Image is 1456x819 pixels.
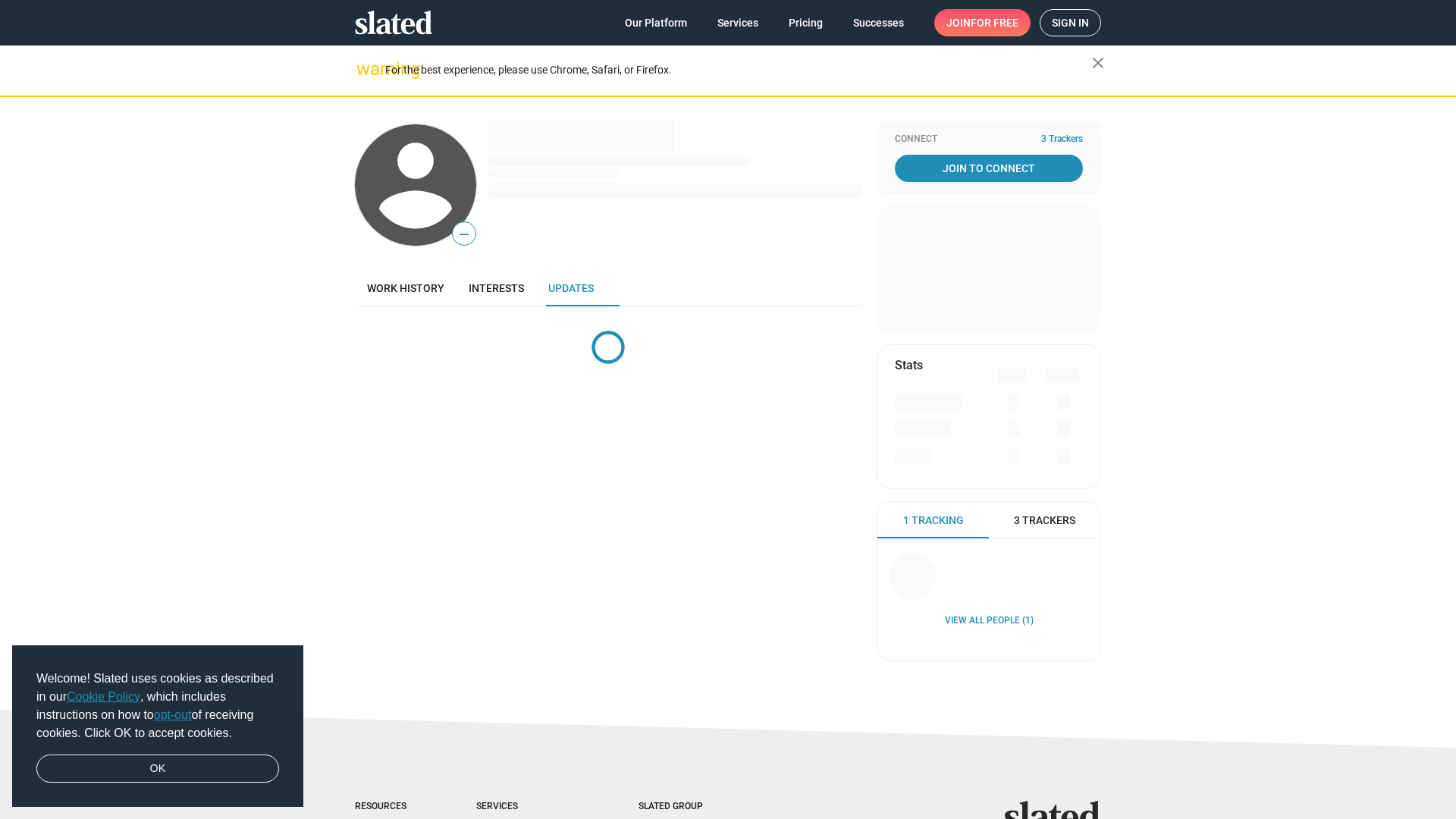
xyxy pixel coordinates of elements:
[777,9,835,36] a: Pricing
[36,755,279,783] a: dismiss cookie message
[895,133,1083,146] div: Connect
[355,270,457,306] a: Work history
[355,801,416,813] div: Resources
[853,9,904,36] span: Successes
[625,9,687,36] span: Our Platform
[1089,54,1107,72] mat-icon: close
[717,9,758,36] span: Services
[1014,513,1075,528] span: 3 Trackers
[946,9,1018,36] span: Join
[898,155,1080,182] span: Join To Connect
[945,615,1034,627] a: View all People (1)
[971,9,1018,36] span: for free
[789,9,823,36] span: Pricing
[895,155,1083,182] a: Join To Connect
[1052,10,1089,36] span: Sign in
[548,282,594,294] span: Updates
[895,357,923,373] mat-card-title: Stats
[367,282,444,294] span: Work history
[841,9,916,36] a: Successes
[12,645,303,808] div: cookieconsent
[613,9,699,36] a: Our Platform
[385,60,1092,80] div: For the best experience, please use Chrome, Safari, or Firefox.
[1040,9,1101,36] a: Sign in
[36,670,279,742] span: Welcome! Slated uses cookies as described in our , which includes instructions on how to of recei...
[453,224,475,244] span: —
[469,282,524,294] span: Interests
[356,60,375,78] mat-icon: warning
[457,270,536,306] a: Interests
[1041,133,1083,146] span: 3 Trackers
[476,801,578,813] div: Services
[903,513,964,528] span: 1 Tracking
[934,9,1031,36] a: Joinfor free
[154,708,192,721] a: opt-out
[67,690,140,703] a: Cookie Policy
[639,801,742,813] div: Slated Group
[705,9,770,36] a: Services
[536,270,606,306] a: Updates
